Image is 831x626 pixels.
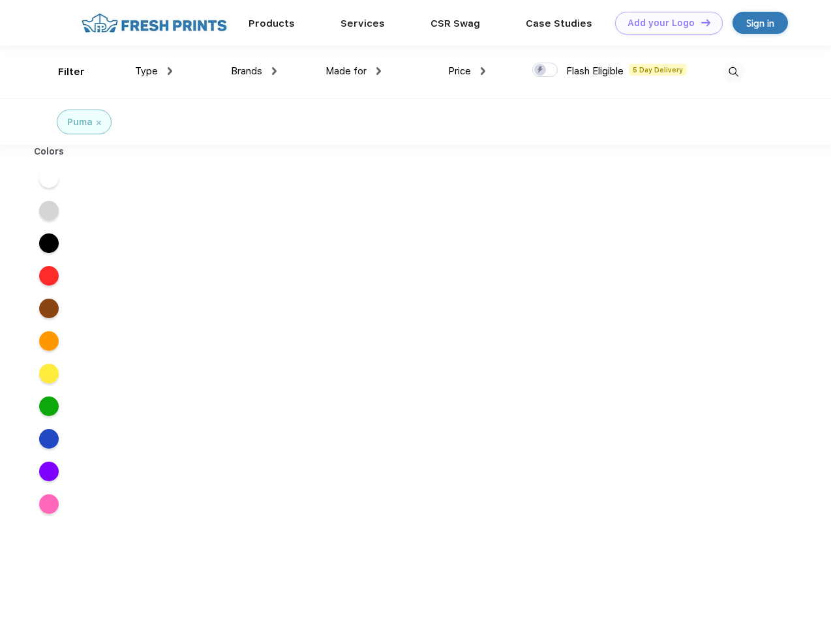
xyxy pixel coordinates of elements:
[97,121,101,125] img: filter_cancel.svg
[231,65,262,77] span: Brands
[24,145,74,158] div: Colors
[566,65,624,77] span: Flash Eligible
[168,67,172,75] img: dropdown.png
[340,18,385,29] a: Services
[135,65,158,77] span: Type
[272,67,277,75] img: dropdown.png
[701,19,710,26] img: DT
[249,18,295,29] a: Products
[78,12,231,35] img: fo%20logo%202.webp
[733,12,788,34] a: Sign in
[481,67,485,75] img: dropdown.png
[58,65,85,80] div: Filter
[723,61,744,83] img: desktop_search.svg
[431,18,480,29] a: CSR Swag
[627,18,695,29] div: Add your Logo
[376,67,381,75] img: dropdown.png
[325,65,367,77] span: Made for
[67,115,93,129] div: Puma
[629,64,687,76] span: 5 Day Delivery
[448,65,471,77] span: Price
[746,16,774,31] div: Sign in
